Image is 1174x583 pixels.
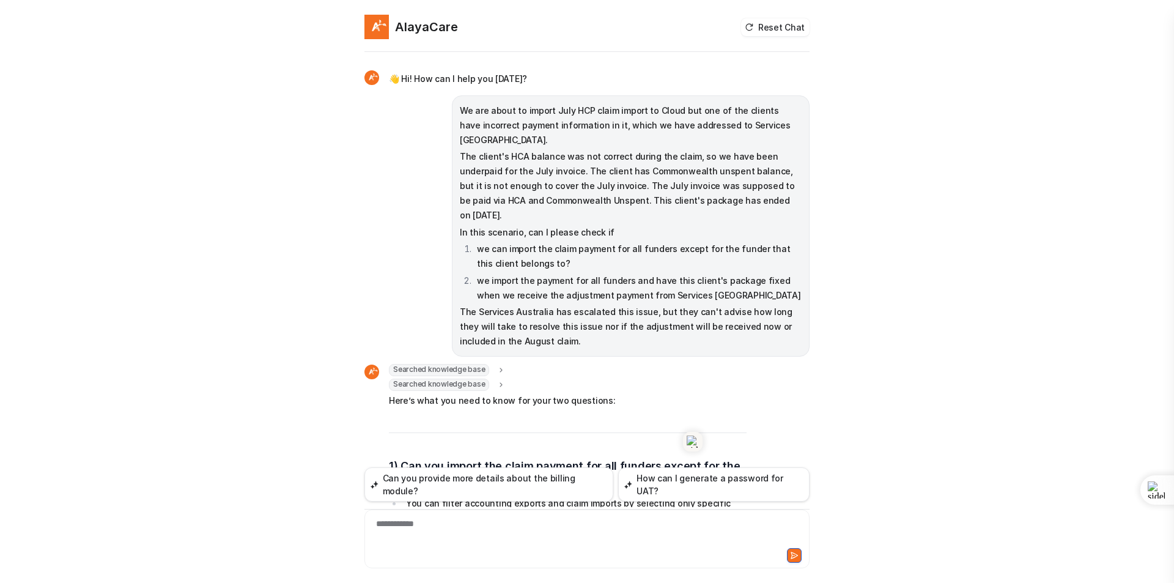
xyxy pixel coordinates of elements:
p: We are about to import July HCP claim import to Cloud but one of the clients have incorrect payme... [460,103,802,147]
p: In this scenario, can I please check if [460,225,802,240]
button: Reset Chat [741,18,810,36]
p: we can import the claim payment for all funders except for the funder that this client belongs to? [477,242,802,271]
button: How can I generate a password for UAT? [618,467,810,502]
img: Widget [364,15,389,39]
img: Widget [364,70,379,85]
span: Searched knowledge base [389,364,489,376]
h3: 1) Can you import the claim payment for all funders except for the funder that this client belong... [389,458,747,492]
p: we import the payment for all funders and have this client's package fixed when we receive the ad... [477,273,802,303]
button: Can you provide more details about the billing module? [364,467,613,502]
span: Searched knowledge base [389,379,489,391]
h2: AlayaCare [395,18,458,35]
p: Here’s what you need to know for your two questions: [389,393,747,408]
p: 👋 Hi! How can I help you [DATE]? [389,72,527,86]
p: The client's HCA balance was not correct during the claim, so we have been underpaid for the July... [460,149,802,223]
p: The Services Australia has escalated this issue, but they can't advise how long they will take to... [460,305,802,349]
img: Widget [364,365,379,379]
